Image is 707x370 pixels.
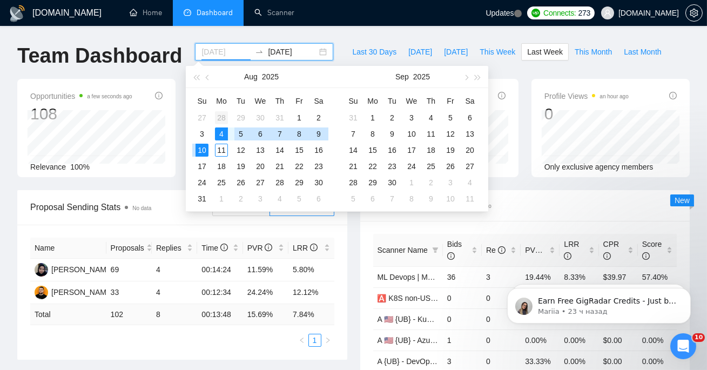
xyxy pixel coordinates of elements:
[197,281,243,304] td: 00:12:34
[196,160,208,173] div: 17
[670,333,696,359] iframe: Intercom live chat
[312,127,325,140] div: 9
[289,158,309,174] td: 2025-08-22
[192,110,212,126] td: 2025-07-27
[197,259,243,281] td: 00:14:24
[309,334,321,346] a: 1
[196,127,208,140] div: 3
[421,126,441,142] td: 2025-09-11
[234,192,247,205] div: 2
[521,43,569,60] button: Last Week
[378,357,520,366] a: A {UB} - DevOps non-US/AU/CA - process
[405,192,418,205] div: 8
[111,242,144,254] span: Proposals
[254,127,267,140] div: 6
[308,334,321,347] li: 1
[386,111,399,124] div: 2
[425,111,437,124] div: 4
[47,31,186,42] p: Earn Free GigRadar Credits - Just by Sharing Your Story! 💬 Want more credits for sending proposal...
[543,7,576,19] span: Connects:
[288,281,334,304] td: 12.12%
[443,287,482,308] td: 0
[669,92,677,99] span: info-circle
[293,192,306,205] div: 5
[30,104,132,124] div: 108
[51,286,113,298] div: [PERSON_NAME]
[268,46,317,58] input: End date
[293,160,306,173] div: 22
[575,46,612,58] span: This Month
[344,174,363,191] td: 2025-09-28
[685,9,703,17] a: setting
[378,294,460,302] a: 🅰️ K8S non-US/AU/CA -
[405,176,418,189] div: 1
[212,92,231,110] th: Mo
[299,337,305,344] span: left
[363,142,382,158] td: 2025-09-15
[152,259,197,281] td: 4
[425,176,437,189] div: 2
[460,92,480,110] th: Sa
[363,110,382,126] td: 2025-09-01
[463,111,476,124] div: 6
[293,244,318,252] span: LRR
[382,92,402,110] th: Tu
[482,287,521,308] td: 0
[460,158,480,174] td: 2025-09-27
[366,176,379,189] div: 29
[378,315,494,324] a: A 🇺🇸 {UB} - Kubernetes US/AU/CA
[447,252,455,260] span: info-circle
[498,92,506,99] span: info-circle
[386,160,399,173] div: 23
[212,191,231,207] td: 2025-09-01
[251,126,270,142] td: 2025-08-06
[347,111,360,124] div: 31
[603,240,620,260] span: CPR
[378,273,583,281] a: ML Devops | MLops – non-US/CA/AU - test: bid in range 90%
[24,32,42,50] img: Profile image for Mariia
[215,111,228,124] div: 28
[405,144,418,157] div: 17
[441,191,460,207] td: 2025-10-10
[463,176,476,189] div: 4
[184,9,191,16] span: dashboard
[251,174,270,191] td: 2025-08-27
[231,92,251,110] th: Tu
[234,127,247,140] div: 5
[132,205,151,211] span: No data
[460,126,480,142] td: 2025-09-13
[155,92,163,99] span: info-circle
[30,163,66,171] span: Relevance
[289,92,309,110] th: Fr
[692,333,705,342] span: 10
[70,163,90,171] span: 100%
[402,158,421,174] td: 2025-09-24
[460,110,480,126] td: 2025-09-06
[30,90,132,103] span: Opportunities
[531,9,540,17] img: upwork-logo.png
[215,127,228,140] div: 4
[273,111,286,124] div: 31
[262,66,279,88] button: 2025
[156,242,185,254] span: Replies
[251,158,270,174] td: 2025-08-20
[289,191,309,207] td: 2025-09-05
[441,174,460,191] td: 2025-10-03
[247,244,273,252] span: PVR
[196,144,208,157] div: 10
[243,281,288,304] td: 24.24%
[463,192,476,205] div: 11
[234,144,247,157] div: 12
[344,158,363,174] td: 2025-09-21
[309,110,328,126] td: 2025-08-02
[192,191,212,207] td: 2025-08-31
[382,110,402,126] td: 2025-09-02
[386,192,399,205] div: 7
[402,43,438,60] button: [DATE]
[273,144,286,157] div: 14
[312,160,325,173] div: 23
[421,92,441,110] th: Th
[215,160,228,173] div: 18
[265,244,272,251] span: info-circle
[344,191,363,207] td: 2025-10-05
